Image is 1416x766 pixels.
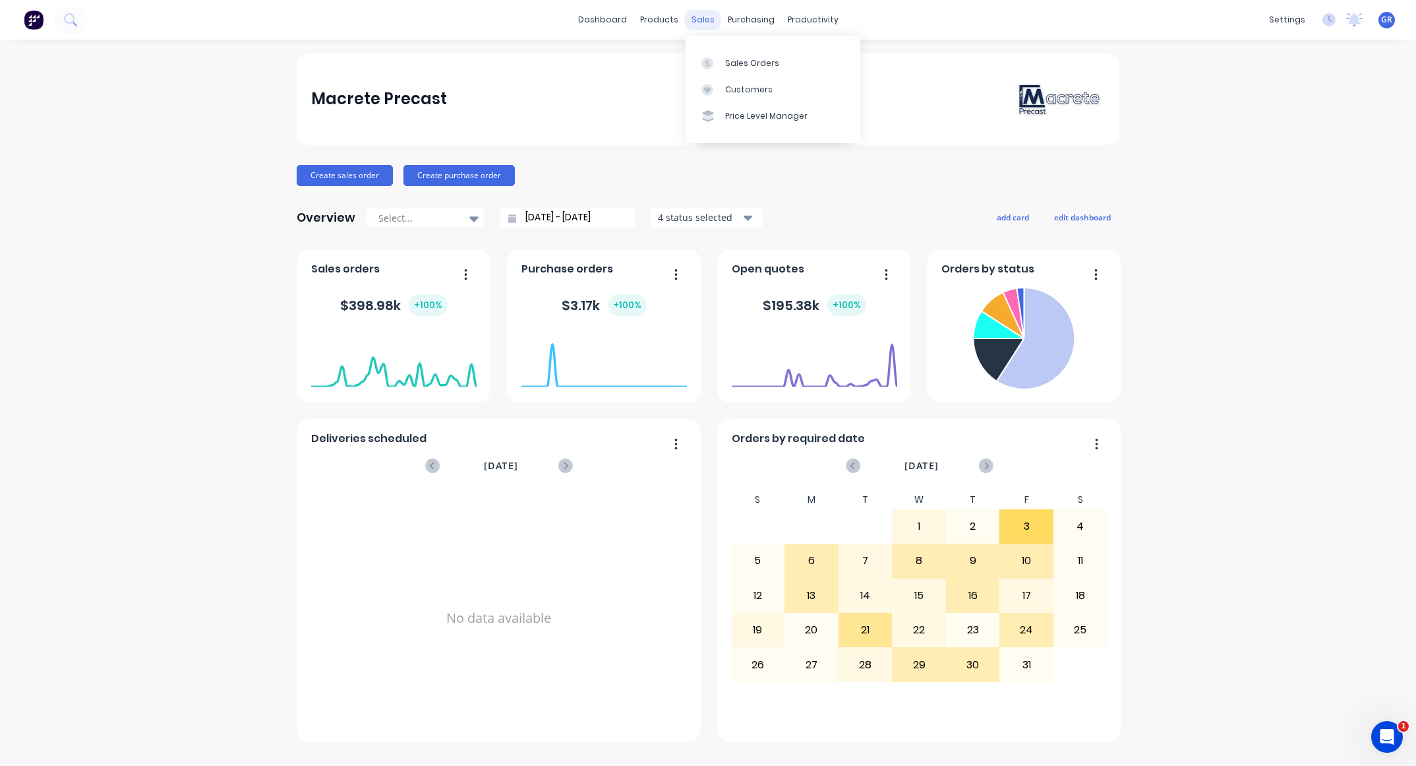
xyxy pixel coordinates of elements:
iframe: Intercom live chat [1371,721,1403,753]
div: 9 [947,544,999,577]
button: Create purchase order [403,165,515,186]
span: [DATE] [904,459,939,473]
span: [DATE] [484,459,518,473]
a: Price Level Manager [686,103,860,129]
div: products [634,10,685,30]
div: 29 [893,648,945,681]
div: Price Level Manager [725,110,808,122]
div: 12 [732,579,784,612]
div: 1 [893,510,945,543]
div: 14 [839,579,892,612]
div: 31 [1000,648,1053,681]
div: + 100 % [409,294,448,316]
div: 3 [1000,510,1053,543]
div: $ 398.98k [340,294,448,316]
div: + 100 % [608,294,647,316]
div: 16 [947,579,999,612]
div: 26 [732,648,784,681]
span: Purchase orders [521,261,613,277]
div: 7 [839,544,892,577]
span: Open quotes [732,261,804,277]
div: 28 [839,648,892,681]
div: F [999,490,1053,509]
div: 8 [893,544,945,577]
div: 25 [1054,614,1107,647]
img: Macrete Precast [1013,79,1105,118]
div: 17 [1000,579,1053,612]
div: 4 [1054,510,1107,543]
div: 6 [785,544,838,577]
div: Overview [297,205,355,231]
span: Orders by status [941,261,1034,277]
div: sales [685,10,721,30]
div: S [731,490,785,509]
div: 27 [785,648,838,681]
div: No data available [311,490,687,746]
div: Macrete Precast [311,86,447,112]
div: T [946,490,1000,509]
div: 11 [1054,544,1107,577]
div: productivity [781,10,845,30]
div: 2 [947,510,999,543]
a: dashboard [572,10,634,30]
div: $ 195.38k [763,294,866,316]
div: settings [1262,10,1312,30]
div: S [1053,490,1107,509]
div: $ 3.17k [562,294,647,316]
div: M [784,490,839,509]
div: 10 [1000,544,1053,577]
div: 5 [732,544,784,577]
button: 4 status selected [651,208,763,228]
div: 23 [947,614,999,647]
img: Factory [24,10,44,30]
div: 21 [839,614,892,647]
div: 15 [893,579,945,612]
div: 19 [732,614,784,647]
div: 24 [1000,614,1053,647]
div: 30 [947,648,999,681]
div: 13 [785,579,838,612]
div: 4 status selected [658,210,741,224]
span: Sales orders [311,261,380,277]
div: 22 [893,614,945,647]
div: Customers [725,84,773,96]
a: Sales Orders [686,49,860,76]
a: Customers [686,77,860,103]
div: purchasing [721,10,781,30]
div: 18 [1054,579,1107,612]
span: GR [1381,14,1392,26]
div: T [839,490,893,509]
div: 20 [785,614,838,647]
span: 1 [1398,721,1409,732]
div: Sales Orders [725,57,779,69]
div: W [892,490,946,509]
button: Create sales order [297,165,393,186]
div: + 100 % [827,294,866,316]
button: edit dashboard [1046,208,1119,226]
button: add card [988,208,1038,226]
